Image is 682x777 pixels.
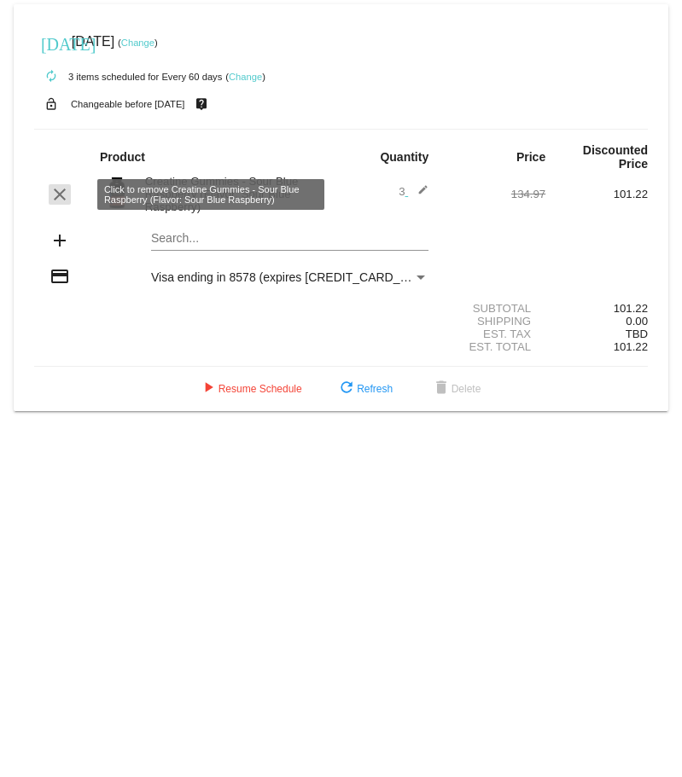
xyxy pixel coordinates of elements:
[583,143,648,171] strong: Discounted Price
[41,67,61,87] mat-icon: autorenew
[443,315,545,328] div: Shipping
[100,150,145,164] strong: Product
[50,184,70,205] mat-icon: clear
[151,232,428,246] input: Search...
[137,175,341,213] div: Creatine Gummies - Sour Blue Raspberry (Flavor: Sour Blue Raspberry)
[408,184,428,205] mat-icon: edit
[229,72,262,82] a: Change
[626,315,648,328] span: 0.00
[431,379,452,399] mat-icon: delete
[614,340,648,353] span: 101.22
[443,188,545,200] div: 134.97
[198,383,302,395] span: Resume Schedule
[100,176,134,210] img: Image-1-Creatine-Gummies-SBR-1000Xx1000.png
[198,379,219,399] mat-icon: play_arrow
[151,270,437,284] span: Visa ending in 8578 (expires [CREDIT_CARD_DATA])
[151,270,428,284] mat-select: Payment Method
[118,38,158,48] small: ( )
[121,38,154,48] a: Change
[516,150,545,164] strong: Price
[545,302,648,315] div: 101.22
[71,99,185,109] small: Changeable before [DATE]
[443,302,545,315] div: Subtotal
[417,374,495,404] button: Delete
[50,266,70,287] mat-icon: credit_card
[443,328,545,340] div: Est. Tax
[41,93,61,115] mat-icon: lock_open
[41,32,61,53] mat-icon: [DATE]
[431,383,481,395] span: Delete
[545,188,648,200] div: 101.22
[34,72,222,82] small: 3 items scheduled for Every 60 days
[626,328,648,340] span: TBD
[336,379,357,399] mat-icon: refresh
[336,383,393,395] span: Refresh
[399,185,428,198] span: 3
[443,340,545,353] div: Est. Total
[50,230,70,251] mat-icon: add
[184,374,316,404] button: Resume Schedule
[225,72,265,82] small: ( )
[191,93,212,115] mat-icon: live_help
[323,374,406,404] button: Refresh
[380,150,428,164] strong: Quantity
